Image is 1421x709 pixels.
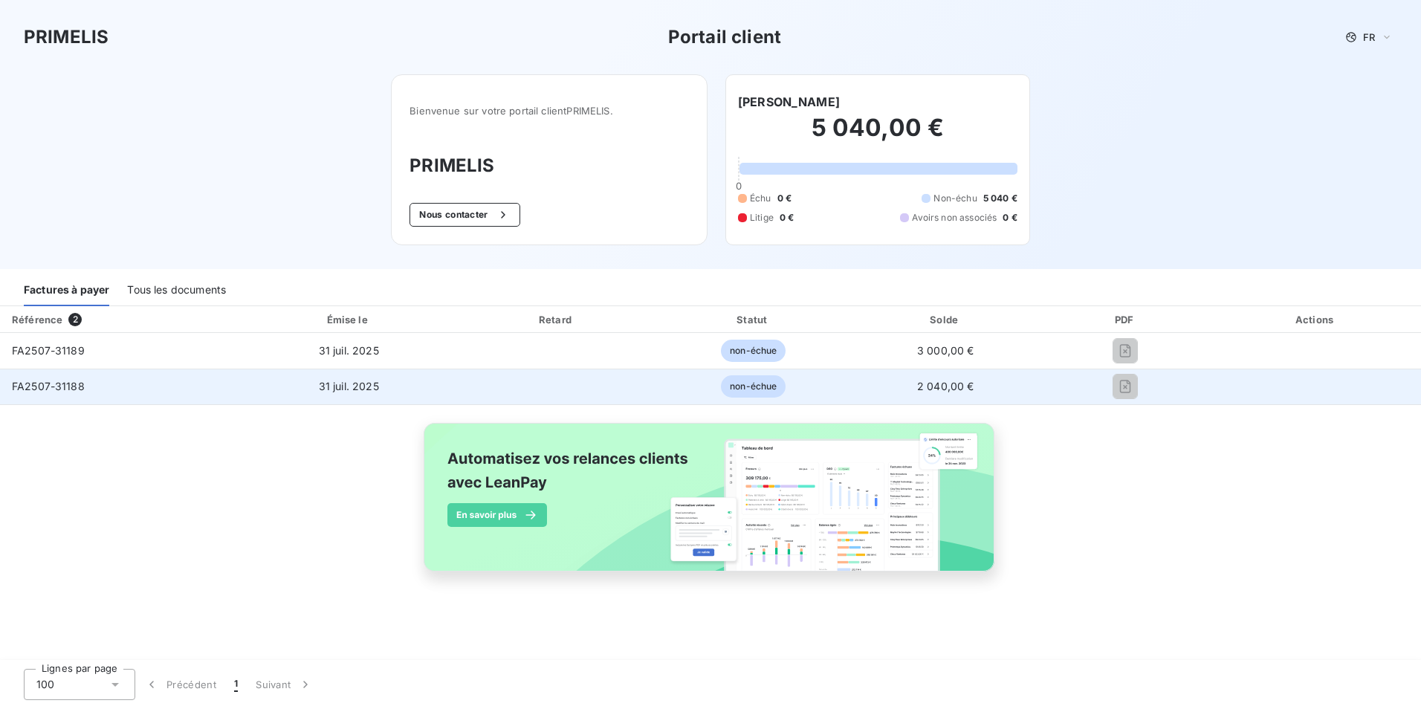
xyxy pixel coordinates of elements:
span: 3 000,00 € [917,344,974,357]
span: FA2507-31189 [12,344,85,357]
img: banner [410,414,1011,597]
span: Non-échu [933,192,977,205]
div: Émise le [243,312,454,327]
span: non-échue [721,340,786,362]
span: 31 juil. 2025 [319,380,379,392]
div: Tous les documents [127,275,226,306]
div: Solde [854,312,1038,327]
div: Actions [1214,312,1418,327]
span: 1 [234,677,238,692]
div: Référence [12,314,62,326]
span: 0 € [1003,211,1017,224]
h6: [PERSON_NAME] [738,93,840,111]
button: Précédent [135,669,225,700]
span: 0 € [780,211,794,224]
span: FR [1363,31,1375,43]
span: 2 040,00 € [917,380,974,392]
span: 2 [68,313,82,326]
button: Nous contacter [410,203,519,227]
span: Avoirs non associés [912,211,997,224]
span: non-échue [721,375,786,398]
div: Statut [659,312,848,327]
span: 0 [736,180,742,192]
div: Retard [460,312,653,327]
span: Litige [750,211,774,224]
h3: Portail client [668,24,781,51]
span: 0 € [777,192,792,205]
button: Suivant [247,669,322,700]
span: Échu [750,192,771,205]
span: 31 juil. 2025 [319,344,379,357]
span: FA2507-31188 [12,380,85,392]
span: Bienvenue sur votre portail client PRIMELIS . [410,105,689,117]
span: 100 [36,677,54,692]
h3: PRIMELIS [24,24,109,51]
div: Factures à payer [24,275,109,306]
h2: 5 040,00 € [738,113,1017,158]
h3: PRIMELIS [410,152,689,179]
button: 1 [225,669,247,700]
span: 5 040 € [983,192,1017,205]
div: PDF [1043,312,1208,327]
